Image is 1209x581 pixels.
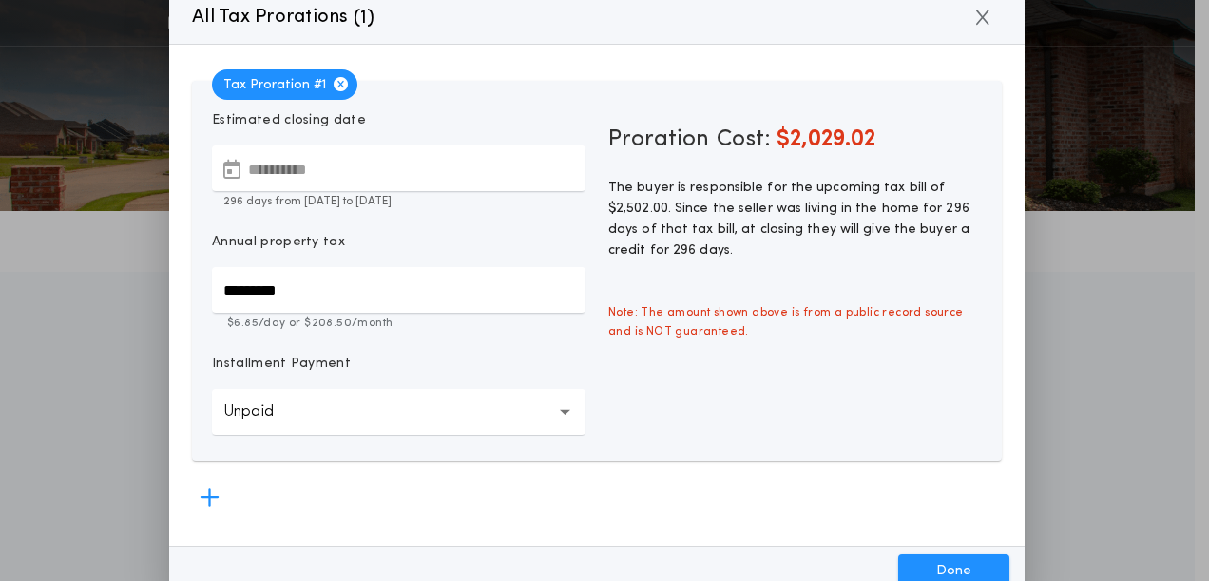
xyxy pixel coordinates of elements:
[212,69,357,100] span: Tax Proration # 1
[212,193,585,210] p: 296 days from [DATE] to [DATE]
[608,181,969,258] span: The buyer is responsible for the upcoming tax bill of $2,502.00. Since the seller was living in t...
[192,2,375,32] p: All Tax Prorations ( )
[608,125,709,155] span: Proration
[212,315,585,332] p: $6.85 /day or $208.50 /month
[212,389,585,435] button: Unpaid
[717,128,771,151] span: Cost:
[212,267,585,313] input: Annual property tax
[212,233,345,252] p: Annual property tax
[212,355,351,374] p: Installment Payment
[777,128,875,151] span: $2,029.02
[223,400,304,423] p: Unpaid
[360,9,367,28] span: 1
[212,111,585,130] p: Estimated closing date
[597,292,993,353] span: Note: The amount shown above is from a public record source and is NOT guaranteed.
